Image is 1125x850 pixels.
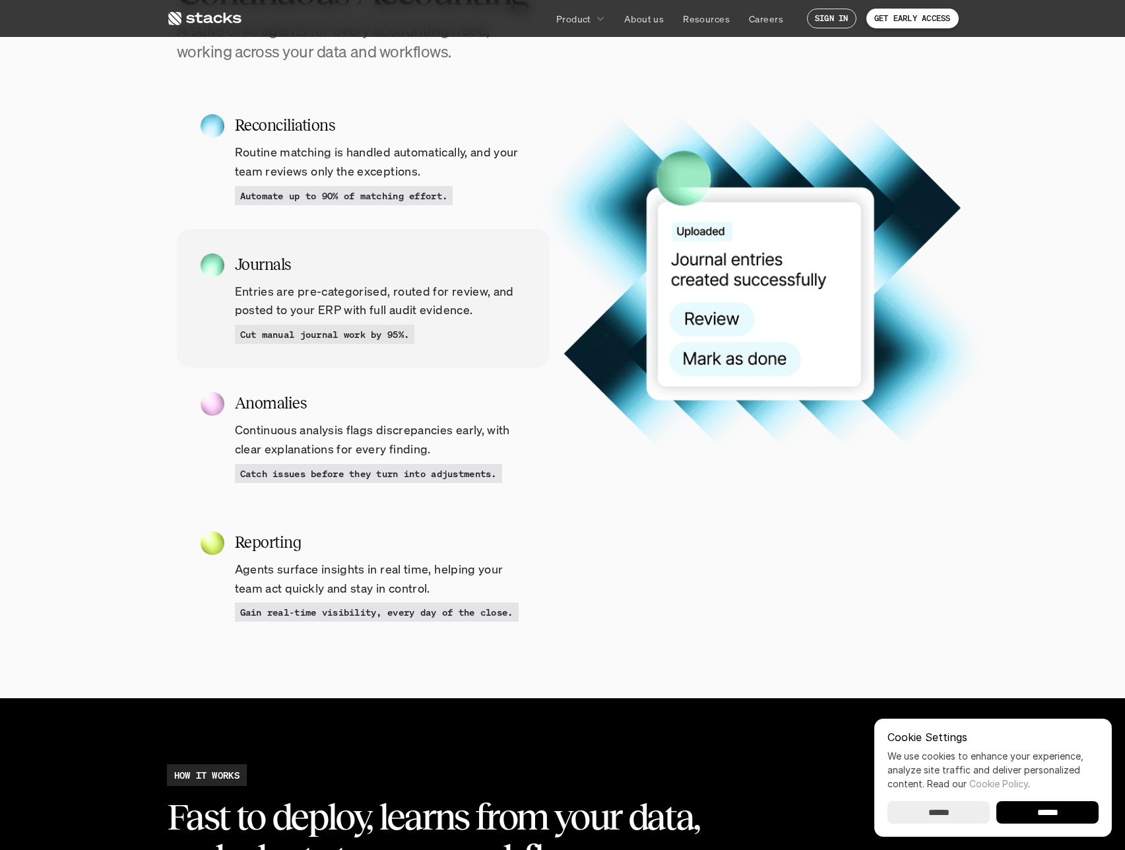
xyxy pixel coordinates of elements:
a: Resources [675,7,738,30]
p: About us [624,12,664,26]
p: Entries are pre-categorised, routed for review, and posted to your ERP with full audit evidence. [235,282,526,320]
span: Read our . [927,778,1030,789]
p: Continuous analysis flags discrepancies early, with clear explanations for every finding. [235,420,526,459]
a: Cookie Policy [969,778,1028,789]
p: Cookie Settings [887,732,1099,742]
h5: Reconciliations [235,114,526,137]
p: Cut manual journal work by 95%. [240,327,410,341]
h5: Reporting [235,531,526,554]
h4: A suite of AI agents for every accounting need, working across your data and workflows. [177,19,520,63]
a: GET EARLY ACCESS [866,9,959,28]
p: Gain real-time visibility, every day of the close. [240,605,513,619]
p: Product [556,12,591,26]
h5: Journals [235,253,526,277]
a: About us [616,7,672,30]
p: Catch issues before they turn into adjustments. [240,467,497,480]
p: Automate up to 90% of matching effort. [240,189,448,203]
h2: HOW IT WORKS [174,768,240,782]
a: Careers [741,7,791,30]
p: GET EARLY ACCESS [874,14,951,23]
p: Routine matching is handled automatically, and your team reviews only the exceptions. [235,143,526,181]
p: We use cookies to enhance your experience, analyze site traffic and deliver personalized content. [887,749,1099,791]
p: Resources [683,12,730,26]
p: Careers [749,12,783,26]
a: SIGN IN [807,9,856,28]
p: SIGN IN [815,14,849,23]
h5: Anomalies [235,391,526,415]
p: Agents surface insights in real time, helping your team act quickly and stay in control. [235,560,526,598]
